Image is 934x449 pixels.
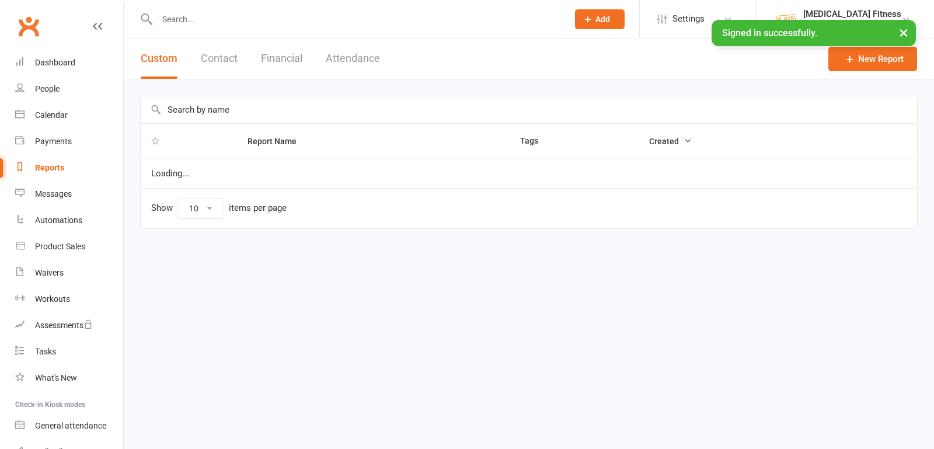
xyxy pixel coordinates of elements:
div: Reports [35,163,64,172]
div: Tasks [35,347,56,356]
span: Settings [672,6,705,32]
a: Payments [15,128,123,155]
button: Contact [201,39,238,79]
td: Loading... [141,159,917,188]
div: [MEDICAL_DATA] Fitness [803,19,901,30]
span: Created [649,137,692,146]
div: Dashboard [35,58,75,67]
button: Report Name [248,134,309,148]
div: People [35,84,60,93]
a: Waivers [15,260,123,286]
button: Created [649,134,692,148]
a: People [15,76,123,102]
button: Financial [261,39,302,79]
div: Product Sales [35,242,85,251]
span: Report Name [248,137,309,146]
a: Automations [15,207,123,234]
div: Payments [35,137,72,146]
input: Search by name [141,96,917,123]
span: Add [595,15,610,24]
a: Messages [15,181,123,207]
th: Tags [510,124,639,159]
div: items per page [229,203,287,213]
div: Show [151,198,287,219]
a: Workouts [15,286,123,312]
div: [MEDICAL_DATA] Fitness [803,9,901,19]
img: thumb_image1569280052.png [774,8,797,31]
button: Add [575,9,625,29]
a: Calendar [15,102,123,128]
div: General attendance [35,421,106,430]
div: Automations [35,215,82,225]
a: Dashboard [15,50,123,76]
a: Reports [15,155,123,181]
a: Product Sales [15,234,123,260]
span: Signed in successfully. [722,27,817,39]
button: × [893,20,914,45]
button: Custom [141,39,177,79]
div: What's New [35,373,77,382]
div: Calendar [35,110,68,120]
a: Clubworx [14,12,43,41]
input: Search... [154,11,560,27]
a: Assessments [15,312,123,339]
div: Messages [35,189,72,199]
a: Tasks [15,339,123,365]
div: Workouts [35,294,70,304]
div: Assessments [35,321,93,330]
a: What's New [15,365,123,391]
a: General attendance kiosk mode [15,413,123,439]
a: New Report [828,47,917,71]
button: Attendance [326,39,380,79]
div: Waivers [35,268,64,277]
